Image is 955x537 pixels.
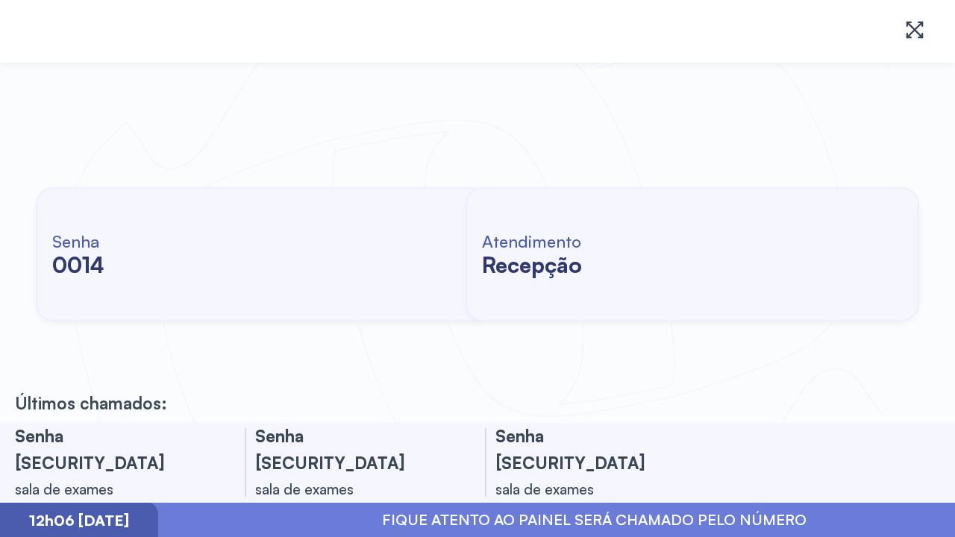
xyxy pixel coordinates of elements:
h2: 0014 [52,251,104,278]
h3: Senha [SECURITY_DATA] [255,422,449,476]
h3: Senha [SECURITY_DATA] [15,422,209,476]
div: sala de exames [15,476,209,503]
h3: Senha [SECURITY_DATA] [495,422,689,476]
img: Logotipo do estabelecimento [24,12,191,51]
h2: recepção [482,251,582,278]
div: sala de exames [495,476,689,503]
h6: Senha [52,230,104,251]
h6: Atendimento [482,230,582,251]
p: Últimos chamados: [15,392,167,413]
div: sala de exames [255,476,449,503]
